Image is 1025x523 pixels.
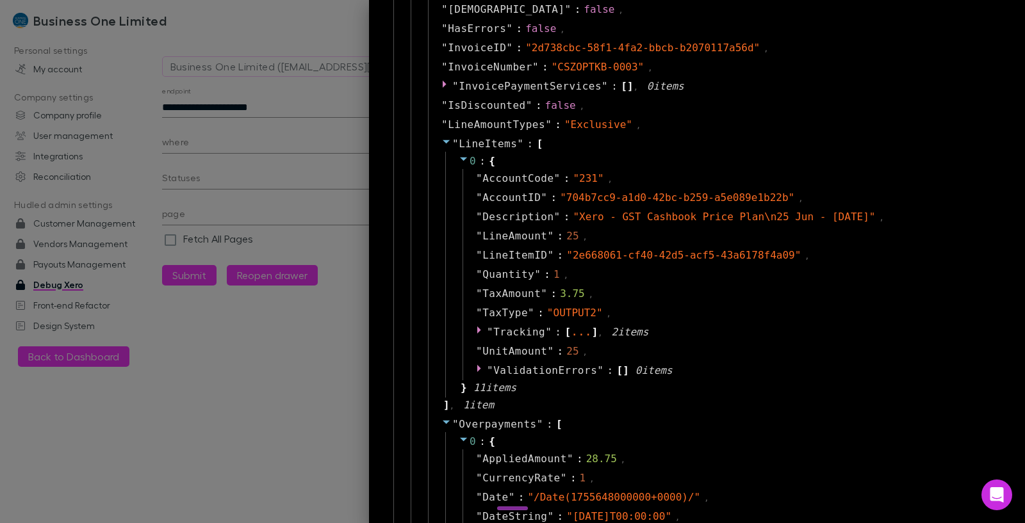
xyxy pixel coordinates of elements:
span: " OUTPUT2 " [547,307,603,319]
span: : [536,98,542,113]
span: [ [617,363,623,378]
span: 1 item [463,399,494,411]
div: 25 [566,344,578,359]
span: " [561,472,567,484]
span: InvoiceNumber [448,60,532,75]
span: CurrencyRate [482,471,561,486]
span: " [547,510,553,522]
span: TaxAmount [482,286,541,302]
span: " [476,249,482,261]
span: , [450,400,454,412]
span: , [583,346,587,358]
span: " [487,326,493,338]
span: [ [556,417,562,432]
span: : [518,490,525,505]
span: " Exclusive " [564,118,632,131]
span: " [441,99,448,111]
span: " [547,345,553,357]
span: " [537,418,543,430]
span: Tracking [493,326,545,338]
span: LineAmountTypes [448,117,545,133]
span: , [560,24,564,35]
span: Date [482,490,509,505]
span: , [589,289,593,300]
span: ValidationErrors [493,364,597,376]
span: " [487,364,493,376]
span: " [506,22,512,35]
span: : [575,2,581,17]
span: " [441,3,448,15]
div: 25 [566,229,578,244]
span: " [476,230,482,242]
span: , [879,212,883,223]
span: " [545,326,552,338]
span: " [532,61,539,73]
span: " [441,61,448,73]
span: [ [537,136,543,152]
span: InvoiceID [448,40,506,56]
span: " Xero - GST Cashbook Price Plan\n25 Jun - [DATE] " [573,211,875,223]
span: " [526,99,532,111]
span: , [764,43,768,54]
span: " CSZOPTKB-0003 " [552,61,644,73]
span: " [441,118,448,131]
span: LineItemID [482,248,547,263]
span: " [476,472,482,484]
span: " [541,287,547,300]
span: " [476,287,482,300]
span: " [452,80,459,92]
span: : [527,136,533,152]
span: { [489,434,495,449]
span: [DEMOGRAPHIC_DATA] [448,2,564,17]
div: Open Intercom Messenger [981,479,1012,510]
span: : [557,248,564,263]
span: Overpayments [459,418,537,430]
span: , [598,327,602,339]
span: LineItems [459,138,517,150]
span: IsDiscounted [448,98,526,113]
span: , [805,250,809,262]
span: : [479,154,486,169]
span: : [564,209,570,225]
div: ... [571,328,592,335]
span: , [564,270,568,281]
span: 2 item s [612,326,649,338]
span: : [546,417,553,432]
span: { [489,154,495,169]
span: " 704b7cc9-a1d0-42bc-b259-a5e089e1b22b " [560,191,794,204]
span: " [534,268,541,280]
span: , [607,308,611,319]
span: AppliedAmount [482,451,567,467]
div: 1 [553,267,560,282]
span: 0 item s [635,364,673,376]
span: , [675,511,680,523]
span: LineAmount [482,229,547,244]
span: [ [564,325,571,340]
span: " [528,307,534,319]
span: " [476,510,482,522]
span: " 2e668061-cf40-42d5-acf5-43a6178f4a09 " [566,249,801,261]
span: " [476,172,482,184]
span: , [634,81,638,93]
span: " [517,138,523,150]
span: " [541,191,547,204]
span: Quantity [482,267,534,282]
span: " [602,80,608,92]
div: 3.75 [560,286,585,302]
span: 11 item s [473,382,516,394]
span: , [580,101,584,112]
span: : [555,325,561,340]
span: " [452,138,459,150]
span: 0 [470,155,476,167]
span: , [636,120,641,131]
span: , [704,492,709,504]
span: " /Date(1755648000000+0000)/ " [527,491,700,503]
span: 0 [470,435,476,447]
span: : [516,40,522,56]
div: false [545,98,576,113]
span: : [570,471,577,486]
span: } [459,380,467,396]
span: UnitAmount [482,344,547,359]
span: , [621,454,625,465]
span: AccountCode [482,171,553,186]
